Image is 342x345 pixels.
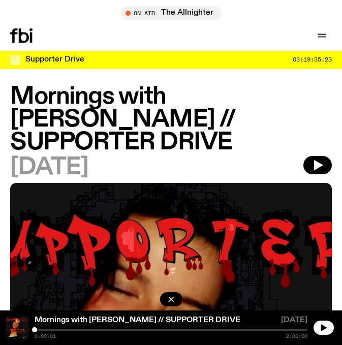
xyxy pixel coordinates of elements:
h1: Mornings with [PERSON_NAME] // SUPPORTER DRIVE [10,85,332,154]
span: 03:19:35:23 [293,57,332,62]
button: On AirThe Allnighter [120,6,222,20]
span: 0:00:01 [35,334,56,339]
span: [DATE] [281,317,307,327]
span: 2:00:00 [286,334,307,339]
a: Mornings with [PERSON_NAME] // SUPPORTER DRIVE [35,316,240,324]
h3: Supporter Drive [25,56,84,64]
span: [DATE] [10,156,88,179]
